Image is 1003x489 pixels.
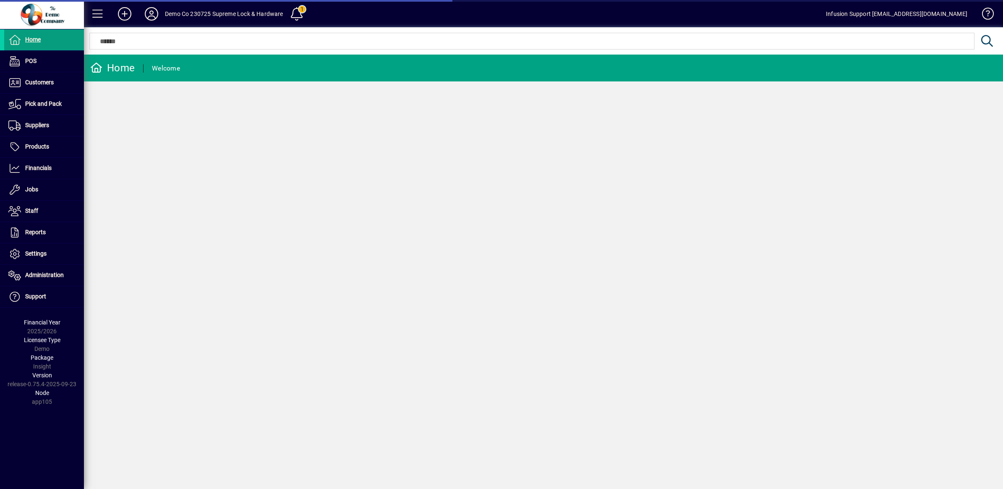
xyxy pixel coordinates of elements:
a: POS [4,51,84,72]
span: Reports [25,229,46,235]
span: Licensee Type [24,337,60,343]
span: Customers [25,79,54,86]
span: Support [25,293,46,300]
a: Jobs [4,179,84,200]
span: Version [32,372,52,379]
span: Financials [25,165,52,171]
div: Welcome [152,62,180,75]
span: Package [31,354,53,361]
a: Pick and Pack [4,94,84,115]
a: Staff [4,201,84,222]
div: Home [90,61,135,75]
span: Products [25,143,49,150]
button: Profile [138,6,165,21]
span: POS [25,58,37,64]
a: Products [4,136,84,157]
span: Staff [25,207,38,214]
span: Suppliers [25,122,49,128]
button: Add [111,6,138,21]
div: Infusion Support [EMAIL_ADDRESS][DOMAIN_NAME] [826,7,967,21]
span: Administration [25,272,64,278]
a: Customers [4,72,84,93]
a: Financials [4,158,84,179]
a: Administration [4,265,84,286]
a: Support [4,286,84,307]
a: Knowledge Base [976,2,993,29]
span: Node [35,390,49,396]
span: Financial Year [24,319,60,326]
span: Home [25,36,41,43]
a: Settings [4,243,84,264]
div: Demo Co 230725 Supreme Lock & Hardware [165,7,283,21]
a: Suppliers [4,115,84,136]
span: Settings [25,250,47,257]
span: Jobs [25,186,38,193]
span: Pick and Pack [25,100,62,107]
a: Reports [4,222,84,243]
